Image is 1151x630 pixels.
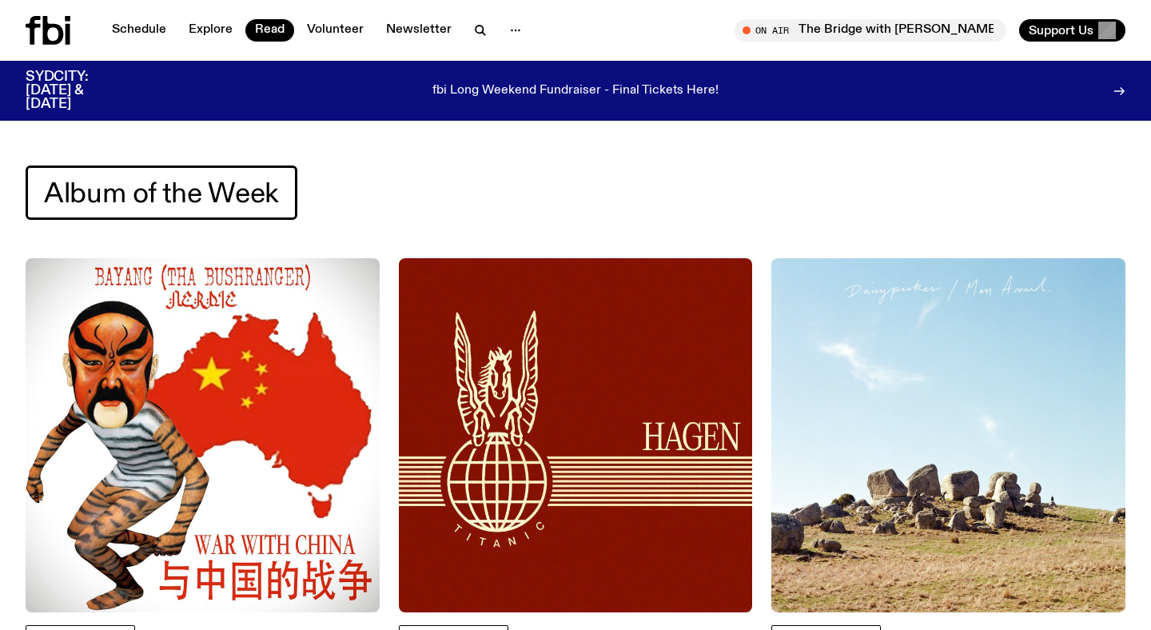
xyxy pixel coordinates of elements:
h3: SYDCITY: [DATE] & [DATE] [26,70,128,111]
a: Explore [179,19,242,42]
a: Schedule [102,19,176,42]
a: Newsletter [376,19,461,42]
span: Support Us [1029,23,1093,38]
button: Support Us [1019,19,1125,42]
span: Album of the Week [44,177,279,209]
p: fbi Long Weekend Fundraiser - Final Tickets Here! [432,84,719,98]
button: On AirThe Bridge with [PERSON_NAME] [735,19,1006,42]
a: Read [245,19,294,42]
a: Volunteer [297,19,373,42]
